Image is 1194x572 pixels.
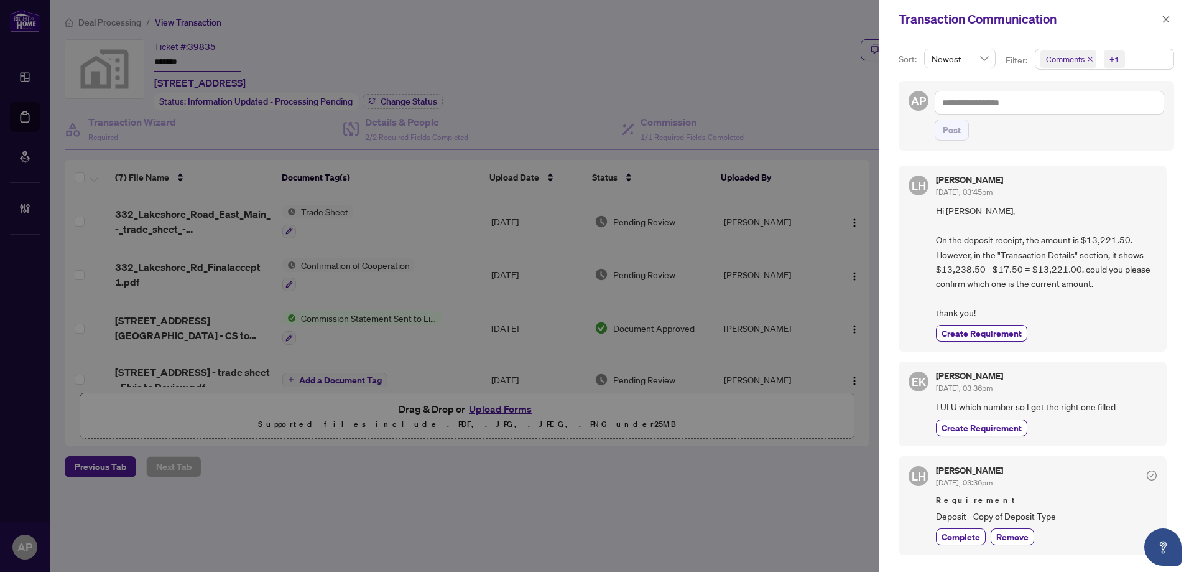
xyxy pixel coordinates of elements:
[996,530,1029,543] span: Remove
[936,325,1027,342] button: Create Requirement
[1087,56,1093,62] span: close
[936,509,1157,523] span: Deposit - Copy of Deposit Type
[936,372,1003,380] h5: [PERSON_NAME]
[912,373,926,390] span: EK
[942,327,1022,340] span: Create Requirement
[1147,471,1157,481] span: check-circle
[1109,53,1119,65] div: +1
[899,10,1158,29] div: Transaction Communication
[1046,53,1085,65] span: Comments
[1040,50,1096,68] span: Comments
[936,420,1027,436] button: Create Requirement
[991,528,1034,545] button: Remove
[912,177,926,194] span: LH
[936,528,986,545] button: Complete
[1006,54,1029,67] p: Filter:
[936,400,1157,414] span: LULU which number so I get the right one filled
[936,204,1157,320] span: Hi [PERSON_NAME], On the deposit receipt, the amount is $13,221.50. However, in the "Transaction ...
[936,478,993,487] span: [DATE], 03:36pm
[932,49,988,68] span: Newest
[936,494,1157,507] span: Requirement
[936,466,1003,475] h5: [PERSON_NAME]
[911,92,926,110] span: AP
[936,187,993,197] span: [DATE], 03:45pm
[1144,528,1182,566] button: Open asap
[899,52,919,66] p: Sort:
[936,383,993,393] span: [DATE], 03:36pm
[936,176,1003,184] h5: [PERSON_NAME]
[1162,15,1170,24] span: close
[942,530,980,543] span: Complete
[942,421,1022,434] span: Create Requirement
[935,120,969,141] button: Post
[912,467,926,485] span: LH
